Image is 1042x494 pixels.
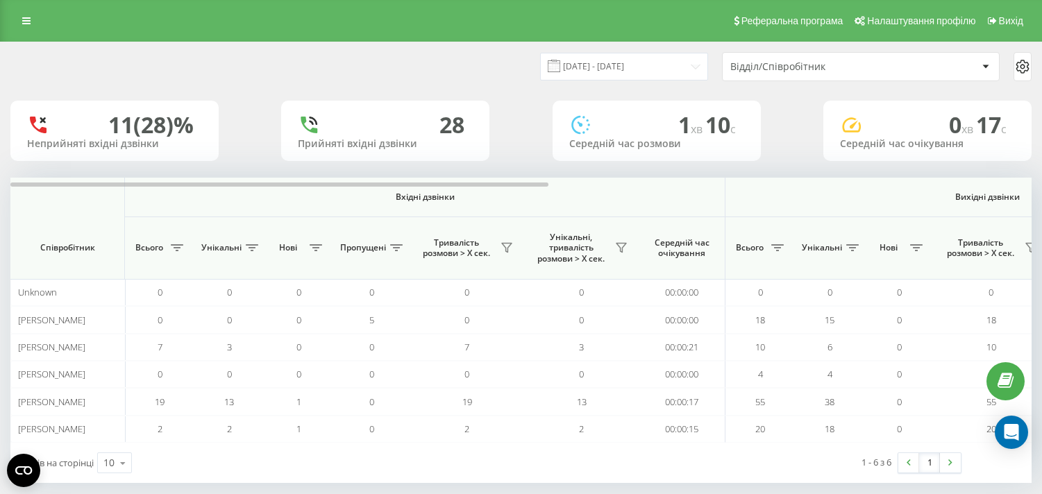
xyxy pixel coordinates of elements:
span: 0 [296,314,301,326]
span: Тривалість розмови > Х сек. [417,237,496,259]
span: 0 [227,314,232,326]
span: 3 [227,341,232,353]
span: 0 [464,314,469,326]
span: 0 [227,286,232,298]
td: 00:00:15 [639,416,725,443]
span: [PERSON_NAME] [18,423,85,435]
span: 0 [296,368,301,380]
span: 7 [158,341,162,353]
span: [PERSON_NAME] [18,341,85,353]
button: Open CMP widget [7,454,40,487]
span: 1 [296,395,301,408]
span: 4 [827,368,832,380]
span: 1 [296,423,301,435]
span: 0 [464,368,469,380]
span: 0 [827,286,832,298]
span: 0 [369,368,374,380]
span: 0 [579,286,584,298]
span: 10 [755,341,765,353]
span: Реферальна програма [741,15,843,26]
span: 19 [462,395,472,408]
div: 10 [103,456,115,470]
span: Унікальні, тривалість розмови > Х сек. [531,232,611,264]
span: Нові [871,242,906,253]
td: 00:00:00 [639,361,725,388]
span: Рядків на сторінці [17,457,94,469]
span: 0 [158,314,162,326]
span: 13 [577,395,587,408]
span: 15 [825,314,834,326]
span: 0 [897,286,902,298]
span: 2 [158,423,162,435]
span: Унікальні [201,242,242,253]
span: Середній час очікування [649,237,714,259]
span: 0 [369,341,374,353]
div: 11 (28)% [108,112,194,138]
span: 4 [758,368,763,380]
div: Середній час розмови [569,138,744,150]
span: 0 [897,423,902,435]
span: Всього [732,242,767,253]
span: Всього [132,242,167,253]
span: [PERSON_NAME] [18,368,85,380]
span: 0 [227,368,232,380]
span: хв [691,121,705,137]
span: 10 [705,110,736,139]
span: 0 [949,110,976,139]
div: Open Intercom Messenger [995,416,1028,449]
span: Тривалість розмови > Х сек. [941,237,1020,259]
div: 28 [439,112,464,138]
span: 18 [986,314,996,326]
span: 0 [897,341,902,353]
span: 1 [678,110,705,139]
span: 0 [464,286,469,298]
span: c [1001,121,1007,137]
span: 0 [989,286,993,298]
span: 0 [369,423,374,435]
td: 00:00:00 [639,306,725,333]
span: 6 [827,341,832,353]
span: 0 [897,368,902,380]
span: Вхідні дзвінки [161,191,689,203]
span: 55 [986,395,996,408]
span: 0 [158,368,162,380]
span: [PERSON_NAME] [18,314,85,326]
span: 0 [369,286,374,298]
td: 00:00:21 [639,334,725,361]
span: 0 [579,368,584,380]
span: Налаштування профілю [867,15,975,26]
div: Відділ/Співробітник [730,61,896,73]
span: 5 [369,314,374,326]
span: Співробітник [22,242,112,253]
span: c [730,121,736,137]
div: Неприйняті вхідні дзвінки [27,138,202,150]
span: 0 [369,395,374,408]
span: Пропущені [340,242,386,253]
span: Вихід [999,15,1023,26]
td: 00:00:17 [639,388,725,415]
span: 0 [758,286,763,298]
td: 00:00:00 [639,279,725,306]
span: 18 [825,423,834,435]
span: 0 [897,314,902,326]
span: 0 [579,314,584,326]
span: 20 [755,423,765,435]
span: Унікальні [802,242,842,253]
div: Середній час очікування [840,138,1015,150]
span: 0 [296,341,301,353]
div: Прийняті вхідні дзвінки [298,138,473,150]
span: 19 [155,395,165,408]
span: 0 [296,286,301,298]
span: 17 [976,110,1007,139]
span: Нові [271,242,305,253]
span: 10 [986,341,996,353]
span: Unknown [18,286,57,298]
span: 0 [897,395,902,408]
div: 1 - 6 з 6 [862,455,891,469]
span: 3 [579,341,584,353]
span: 55 [755,395,765,408]
span: 13 [224,395,234,408]
span: 20 [986,423,996,435]
span: 2 [464,423,469,435]
span: 38 [825,395,834,408]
